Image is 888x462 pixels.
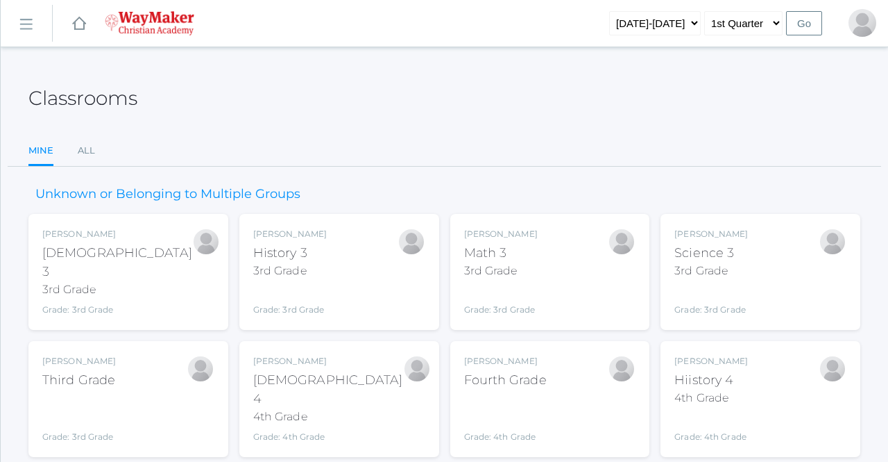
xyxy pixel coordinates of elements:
a: All [78,137,95,165]
div: Grade: 3rd Grade [464,285,538,316]
div: [PERSON_NAME] [464,228,538,240]
div: [PERSON_NAME] [253,355,403,368]
div: [PERSON_NAME] [42,355,116,368]
div: Josh Bennett [403,355,431,383]
div: Third Grade [42,371,116,390]
div: Grade: 4th Grade [253,431,403,443]
div: Fourth Grade [464,371,547,390]
div: Grade: 4th Grade [674,412,748,443]
div: [DEMOGRAPHIC_DATA] 4 [253,371,403,409]
div: Josh Bennett [398,228,425,256]
div: [DEMOGRAPHIC_DATA] 3 [42,244,192,281]
div: Science 3 [674,244,748,263]
div: [PERSON_NAME] [674,355,748,368]
div: Grade: 3rd Grade [253,285,327,316]
div: Josh Bennett [848,9,876,37]
div: Josh Bennett [819,355,846,383]
div: 3rd Grade [674,263,748,279]
div: Josh Bennett [608,355,635,383]
img: waymaker-logo-stack-white-1602f2b1af18da31a5905e9982d058868370996dac5278e84edea6dabf9a3315.png [105,11,194,35]
div: [PERSON_NAME] [253,228,327,240]
div: Hiistory 4 [674,371,748,390]
div: Grade: 4th Grade [464,395,547,443]
div: Josh Bennett [819,228,846,256]
a: Mine [28,137,53,167]
div: 3rd Grade [42,281,192,298]
div: Josh Bennett [187,355,214,383]
div: Grade: 3rd Grade [674,285,748,316]
div: Josh Bennett [608,228,635,256]
div: 3rd Grade [464,263,538,279]
div: [PERSON_NAME] [42,228,192,240]
h3: Unknown or Belonging to Multiple Groups [28,188,307,201]
div: Josh Bennett [192,228,220,256]
div: Grade: 3rd Grade [42,395,116,443]
div: 3rd Grade [253,263,327,279]
div: 4th Grade [253,409,403,425]
div: 4th Grade [674,390,748,406]
div: [PERSON_NAME] [674,228,748,240]
div: Math 3 [464,244,538,263]
div: [PERSON_NAME] [464,355,547,368]
div: History 3 [253,244,327,263]
div: Grade: 3rd Grade [42,304,192,316]
h2: Classrooms [28,88,137,109]
input: Go [786,11,822,35]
